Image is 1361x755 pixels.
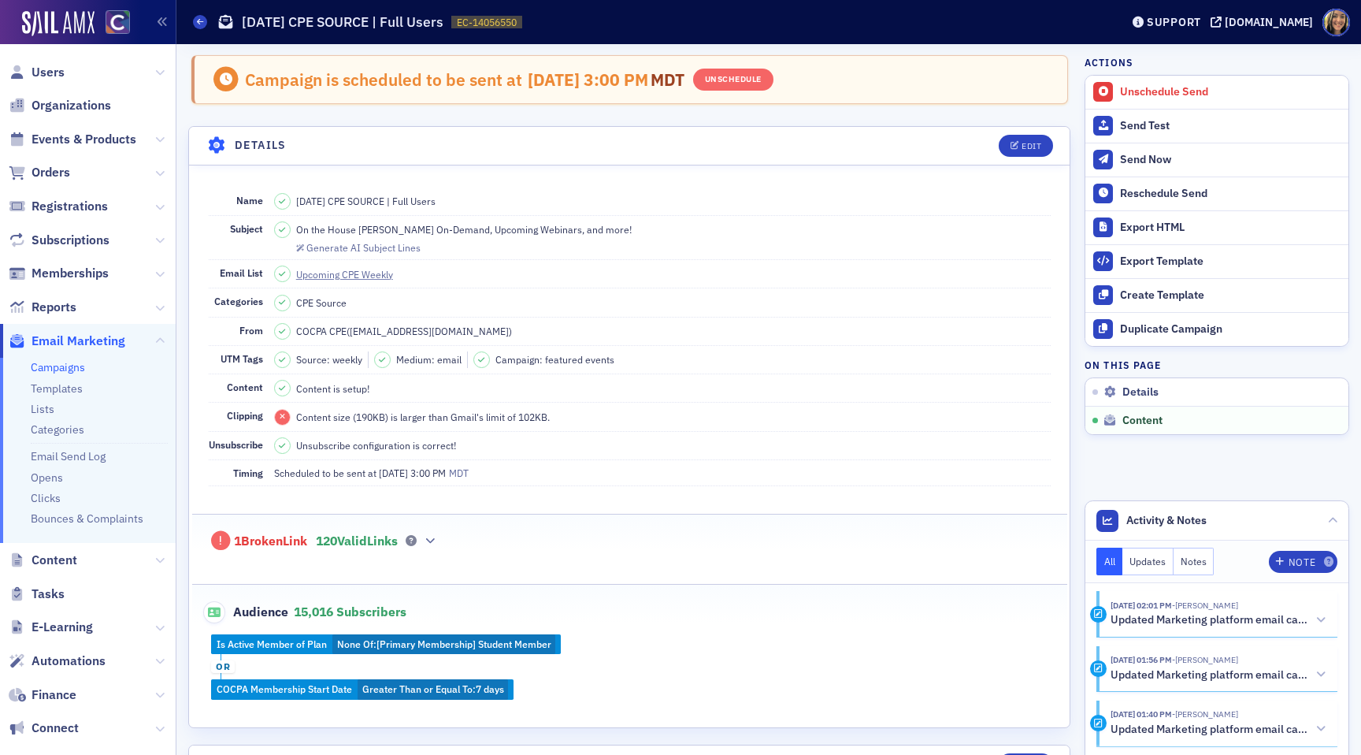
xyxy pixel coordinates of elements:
[9,164,70,181] a: Orders
[1111,600,1172,611] time: 9/25/2025 02:01 PM
[32,232,109,249] span: Subscriptions
[1172,654,1238,665] span: Lauren Standiford
[1085,76,1348,109] button: Unschedule Send
[446,467,469,479] span: MDT
[203,601,289,623] span: Audience
[32,686,76,704] span: Finance
[32,164,70,181] span: Orders
[239,324,263,337] span: From
[31,470,63,485] a: Opens
[693,69,773,91] button: Unschedule
[209,438,263,451] span: Unsubscribe
[1085,278,1348,312] a: Create Template
[1085,109,1348,143] button: Send Test
[1085,358,1349,372] h4: On this page
[9,265,109,282] a: Memberships
[9,720,79,737] a: Connect
[296,267,407,281] a: Upcoming CPE Weekly
[31,422,84,437] a: Categories
[236,194,263,206] span: Name
[1126,512,1207,529] span: Activity & Notes
[31,511,143,526] a: Bounces & Complaints
[1122,414,1163,428] span: Content
[32,97,111,114] span: Organizations
[32,653,106,670] span: Automations
[31,381,83,396] a: Templates
[1120,119,1341,133] div: Send Test
[32,131,136,148] span: Events & Products
[242,13,443,32] h1: [DATE] CPE SOURCE | Full Users
[296,324,512,338] span: COCPA CPE ( [EMAIL_ADDRESS][DOMAIN_NAME] )
[294,604,406,619] span: 15,016 Subscribers
[233,467,263,479] span: Timing
[648,69,685,91] span: MDT
[1269,551,1337,573] button: Note
[106,10,130,35] img: SailAMX
[1111,667,1326,683] button: Updated Marketing platform email campaign: [DATE] CPE SOURCE | Full Users
[9,131,136,148] a: Events & Products
[1120,255,1341,269] div: Export Template
[9,552,77,569] a: Content
[296,222,632,236] span: On the House [PERSON_NAME] On-Demand, Upcoming Webinars, and more!
[379,467,410,479] span: [DATE]
[1211,17,1318,28] button: [DOMAIN_NAME]
[1111,654,1172,665] time: 9/25/2025 01:56 PM
[9,232,109,249] a: Subscriptions
[221,352,263,365] span: UTM Tags
[1120,288,1341,303] div: Create Template
[306,244,421,252] div: Generate AI Subject Lines
[31,402,54,416] a: Lists
[95,10,130,37] a: View Homepage
[1289,558,1315,567] div: Note
[410,467,446,479] span: 3:00 PM
[32,720,79,737] span: Connect
[1147,15,1201,29] div: Support
[234,534,307,549] span: 1 Broken Link
[32,299,76,316] span: Reports
[1111,613,1310,627] h5: Updated Marketing platform email campaign: [DATE] CPE SOURCE | Full Users
[31,491,61,505] a: Clicks
[1090,660,1107,677] div: Activity
[1111,709,1172,720] time: 9/25/2025 01:40 PM
[396,352,462,366] span: Medium: email
[32,64,65,81] span: Users
[1085,244,1348,278] a: Export Template
[230,222,263,235] span: Subject
[1085,210,1348,244] a: Export HTML
[1122,548,1174,575] button: Updates
[1085,143,1348,177] button: Send Now
[1111,612,1326,629] button: Updated Marketing platform email campaign: [DATE] CPE SOURCE | Full Users
[214,295,263,307] span: Categories
[1111,721,1326,738] button: Updated Marketing platform email campaign: [DATE] CPE SOURCE | Full Users
[1120,85,1341,99] div: Unschedule Send
[296,352,362,366] span: Source: weekly
[296,410,550,424] span: Content size (190KB) is larger than Gmail's limit of 102KB.
[1172,600,1238,611] span: Lauren Standiford
[227,409,263,422] span: Clipping
[1111,668,1310,682] h5: Updated Marketing platform email campaign: [DATE] CPE SOURCE | Full Users
[1172,709,1238,720] span: Lauren Standiford
[32,619,93,636] span: E-Learning
[31,449,106,463] a: Email Send Log
[32,333,125,350] span: Email Marketing
[32,265,109,282] span: Memberships
[9,653,106,670] a: Automations
[9,619,93,636] a: E-Learning
[245,69,522,90] div: Campaign is scheduled to be sent at
[274,466,376,480] span: Scheduled to be sent at
[9,333,125,350] a: Email Marketing
[227,381,263,393] span: Content
[296,240,421,254] button: Generate AI Subject Lines
[9,299,76,316] a: Reports
[1085,312,1348,346] button: Duplicate Campaign
[9,97,111,114] a: Organizations
[296,296,347,310] div: CPE Source
[22,11,95,36] a: SailAMX
[1174,548,1215,575] button: Notes
[1085,177,1348,210] button: Reschedule Send
[220,266,263,279] span: Email List
[528,69,584,91] span: [DATE]
[999,135,1053,157] button: Edit
[495,352,614,366] span: Campaign: featured events
[32,552,77,569] span: Content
